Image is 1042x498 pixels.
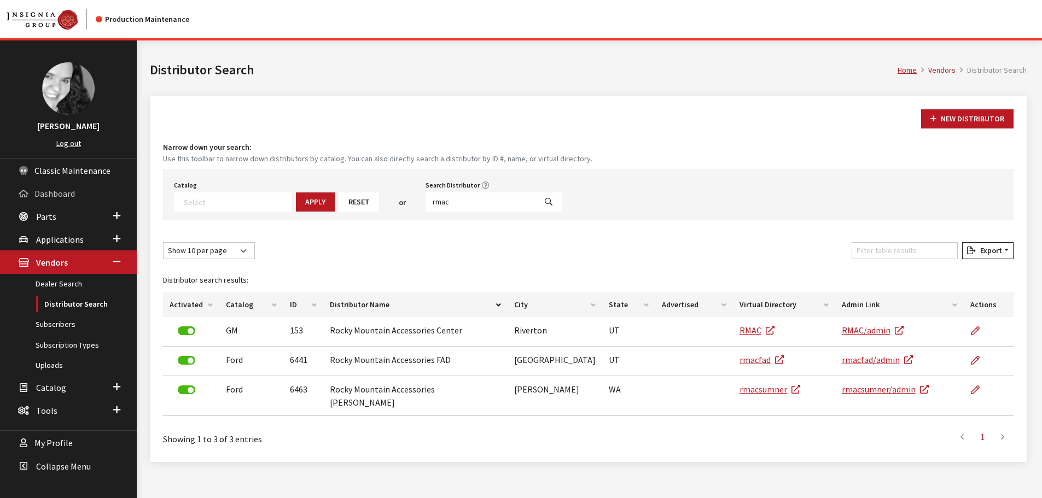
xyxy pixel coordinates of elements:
td: [PERSON_NAME] [508,376,602,416]
span: Dashboard [34,188,75,199]
span: Catalog [36,382,66,393]
th: ID: activate to sort column ascending [283,292,324,317]
span: Applications [36,234,84,245]
button: Apply [296,192,335,212]
th: Distributor Name: activate to sort column descending [323,292,508,317]
a: rmacsumner [740,384,800,395]
a: RMAC/admin [842,325,904,336]
div: Showing 1 to 3 of 3 entries [163,425,510,446]
button: Search [535,192,562,212]
li: Vendors [917,65,956,76]
button: New Distributor [921,109,1014,128]
a: Edit Distributor [970,376,989,403]
label: Catalog [174,180,197,190]
h1: Distributor Search [150,60,898,80]
h3: [PERSON_NAME] [11,119,126,132]
a: Insignia Group logo [7,9,96,30]
input: Filter table results [852,242,958,259]
div: Production Maintenance [96,14,189,25]
img: Khrystal Dorton [42,62,95,115]
span: My Profile [34,438,73,449]
a: rmacsumner/admin [842,384,929,395]
span: or [399,197,406,208]
input: Search [426,192,536,212]
td: Riverton [508,317,602,347]
small: Use this toolbar to narrow down distributors by catalog. You can also directly search a distribut... [163,153,1014,165]
label: Search Distributor [426,180,480,190]
a: Log out [56,138,81,148]
th: Actions [964,292,1014,317]
td: [GEOGRAPHIC_DATA] [508,347,602,376]
textarea: Search [184,197,291,207]
caption: Distributor search results: [163,268,1014,292]
td: WA [602,376,655,416]
th: Virtual Directory: activate to sort column ascending [733,292,835,317]
td: UT [602,347,655,376]
th: Catalog: activate to sort column ascending [219,292,283,317]
span: Classic Maintenance [34,165,110,176]
label: Deactivate Dealer [178,385,195,394]
span: Parts [36,211,56,222]
td: Ford [219,347,283,376]
span: Collapse Menu [36,461,91,472]
td: 6463 [283,376,324,416]
th: State: activate to sort column ascending [602,292,655,317]
span: Export [976,245,1002,255]
td: Ford [219,376,283,416]
button: Reset [339,192,379,212]
a: Edit Distributor [970,347,989,374]
td: 6441 [283,347,324,376]
a: Home [898,65,917,75]
button: Export [962,242,1014,259]
a: Edit Distributor [970,317,989,344]
a: 1 [973,426,992,448]
label: Deactivate Dealer [178,356,195,365]
span: Vendors [36,257,68,268]
td: UT [602,317,655,347]
th: City: activate to sort column ascending [508,292,602,317]
h4: Narrow down your search: [163,142,1014,153]
span: Select [174,192,292,212]
li: Distributor Search [956,65,1027,76]
td: 153 [283,317,324,347]
td: GM [219,317,283,347]
td: Rocky Mountain Accessories Center [323,317,508,347]
a: rmacfad/admin [842,354,913,365]
th: Activated: activate to sort column ascending [163,292,219,317]
label: Deactivate Dealer [178,326,195,335]
td: Rocky Mountain Accessories FAD [323,347,508,376]
td: Rocky Mountain Accessories [PERSON_NAME] [323,376,508,416]
a: RMAC [740,325,775,336]
th: Admin Link: activate to sort column ascending [835,292,964,317]
th: Advertised: activate to sort column ascending [655,292,733,317]
a: rmacfad [740,354,784,365]
span: Tools [36,405,57,416]
img: Catalog Maintenance [7,10,78,30]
